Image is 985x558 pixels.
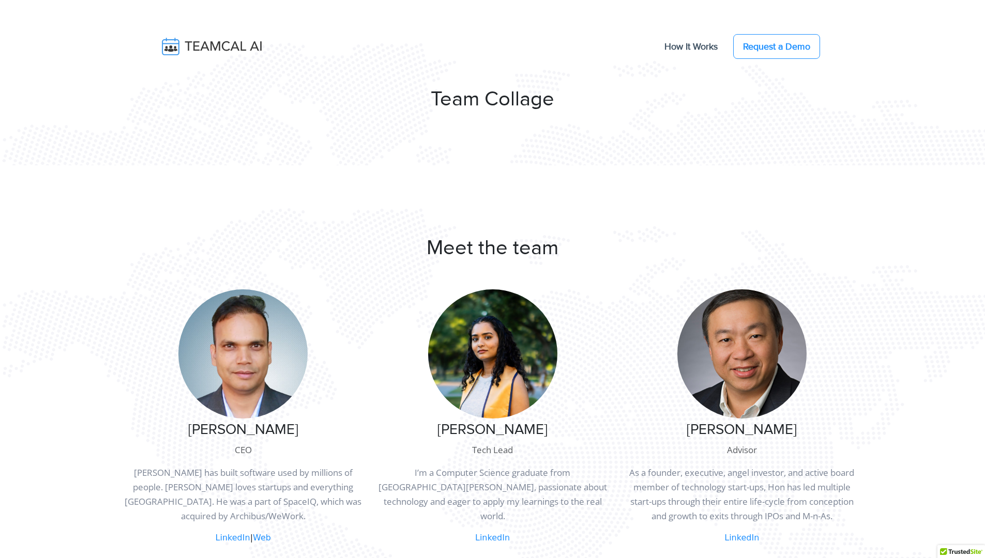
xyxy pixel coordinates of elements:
p: Tech Lead [374,443,611,457]
div: | [118,289,368,544]
img: Bhavi Patel [428,289,557,419]
a: LinkedIn [475,533,510,542]
a: Web [253,533,271,542]
img: Hon Wong [677,289,807,419]
h1: Meet the team [154,236,832,260]
p: As a founder, executive, angel investor, and active board member of technology start-ups, Hon has... [624,466,860,523]
h1: Team Collage [25,87,960,112]
h3: [PERSON_NAME] [125,421,361,439]
a: Request a Demo [733,34,820,59]
p: I’m a Computer Science graduate from [GEOGRAPHIC_DATA][PERSON_NAME], passionate about technology ... [374,466,611,523]
a: How It Works [654,36,728,57]
h3: [PERSON_NAME] [624,421,860,439]
p: CEO [125,443,361,457]
a: LinkedIn [216,533,250,542]
h3: [PERSON_NAME] [374,421,611,439]
a: LinkedIn [724,533,759,542]
p: [PERSON_NAME] has built software used by millions of people. [PERSON_NAME] loves startups and eve... [125,466,361,523]
img: Raj [178,289,308,419]
p: Advisor [624,443,860,457]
